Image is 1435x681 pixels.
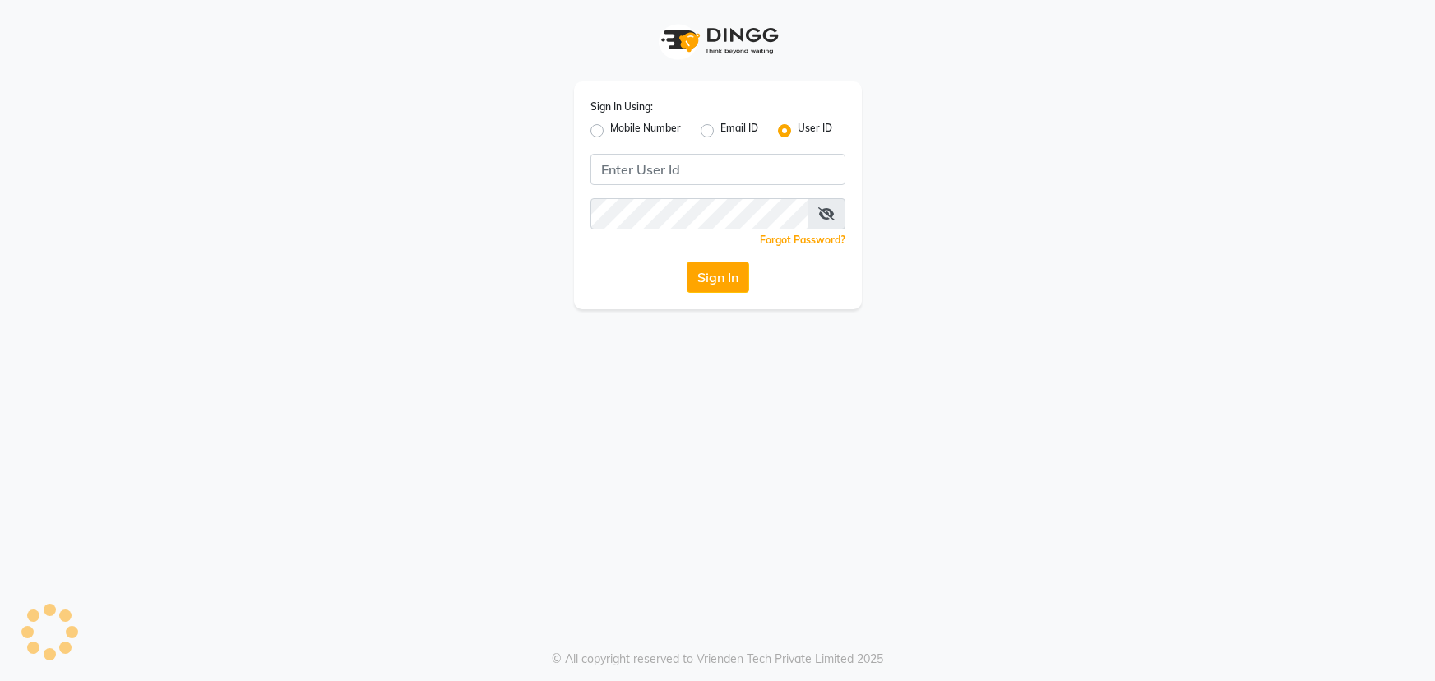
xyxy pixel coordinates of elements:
[760,234,845,246] a: Forgot Password?
[687,262,749,293] button: Sign In
[610,121,681,141] label: Mobile Number
[590,198,808,229] input: Username
[798,121,832,141] label: User ID
[590,100,653,114] label: Sign In Using:
[720,121,758,141] label: Email ID
[652,16,784,65] img: logo1.svg
[590,154,845,185] input: Username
